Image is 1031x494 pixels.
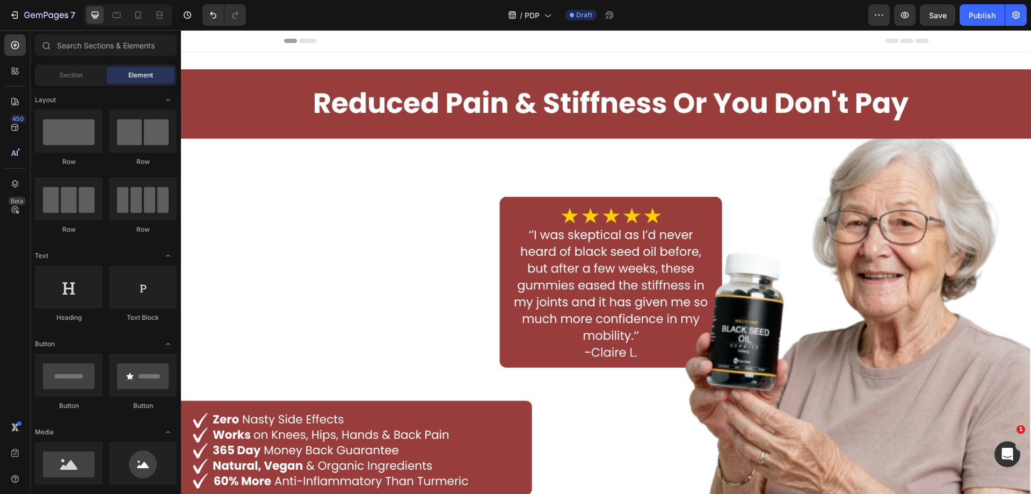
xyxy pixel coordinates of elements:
[35,157,103,167] div: Row
[181,30,1031,494] iframe: Design area
[109,401,177,411] div: Button
[159,335,177,353] span: Toggle open
[35,34,177,56] input: Search Sections & Elements
[994,441,1020,467] iframe: Intercom live chat
[35,251,48,261] span: Text
[35,313,103,323] div: Heading
[35,401,103,411] div: Button
[969,10,996,21] div: Publish
[960,4,1005,26] button: Publish
[109,157,177,167] div: Row
[520,10,522,21] span: /
[60,70,83,80] span: Section
[109,225,177,234] div: Row
[8,197,26,205] div: Beta
[4,4,80,26] button: 7
[128,70,153,80] span: Element
[929,11,947,20] span: Save
[1017,425,1025,434] span: 1
[35,427,54,437] span: Media
[159,91,177,109] span: Toggle open
[70,9,75,22] p: 7
[159,247,177,264] span: Toggle open
[35,339,55,349] span: Button
[159,424,177,441] span: Toggle open
[35,225,103,234] div: Row
[109,313,177,323] div: Text Block
[35,95,56,105] span: Layout
[920,4,955,26] button: Save
[525,10,540,21] span: PDP
[576,10,592,20] span: Draft
[10,114,26,123] div: 450
[202,4,246,26] div: Undo/Redo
